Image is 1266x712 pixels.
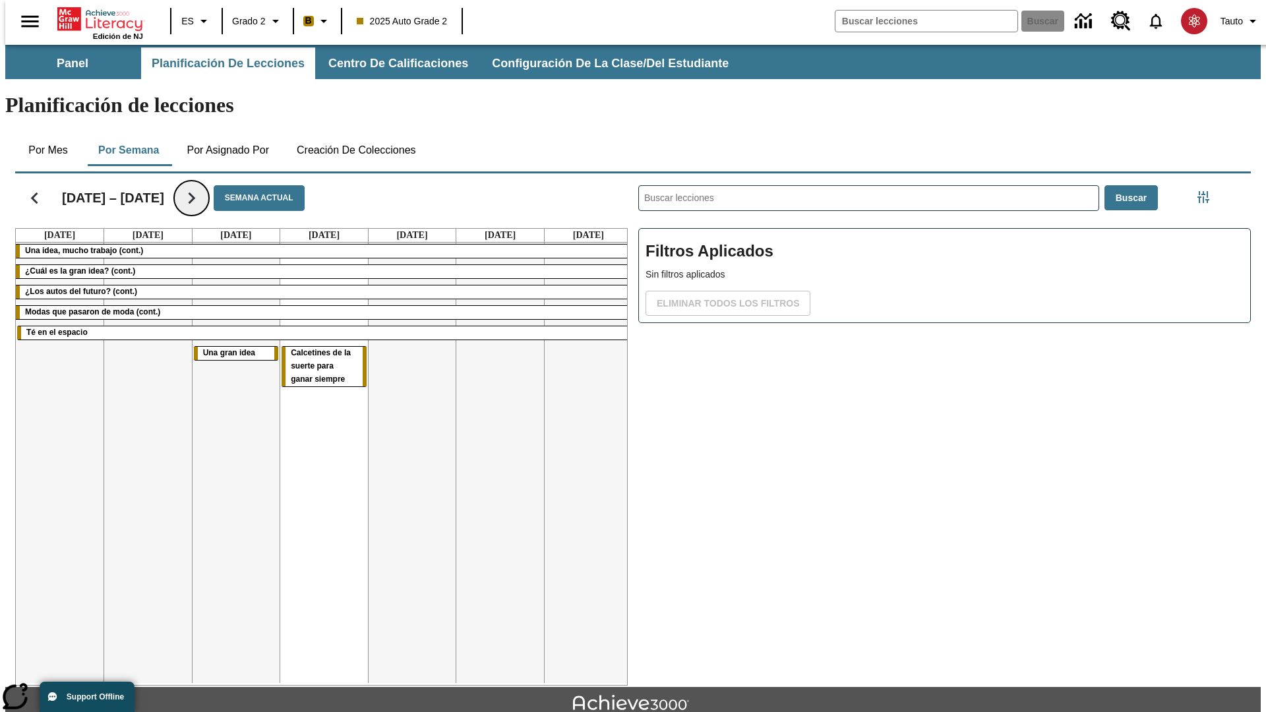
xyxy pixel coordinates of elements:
div: Té en el espacio [17,326,631,340]
div: Subbarra de navegación [5,47,740,79]
span: Una idea, mucho trabajo (cont.) [25,246,143,255]
a: 12 de octubre de 2025 [570,229,607,242]
button: Boost El color de la clase es anaranjado claro. Cambiar el color de la clase. [298,9,337,33]
span: B [305,13,312,29]
span: Planificación de lecciones [152,56,305,71]
a: 10 de octubre de 2025 [394,229,430,242]
a: 9 de octubre de 2025 [306,229,342,242]
input: Buscar lecciones [639,186,1099,210]
a: 8 de octubre de 2025 [218,229,254,242]
span: Grado 2 [232,15,266,28]
button: Por asignado por [176,134,280,166]
a: 6 de octubre de 2025 [42,229,78,242]
button: Support Offline [40,682,135,712]
span: Configuración de la clase/del estudiante [492,56,729,71]
a: Centro de información [1067,3,1103,40]
button: Panel [7,47,138,79]
div: ¿Cuál es la gran idea? (cont.) [16,265,632,278]
span: Edición de NJ [93,32,143,40]
button: Abrir el menú lateral [11,2,49,41]
div: ¿Los autos del futuro? (cont.) [16,285,632,299]
button: Escoja un nuevo avatar [1173,4,1215,38]
span: Una gran idea [203,348,255,357]
button: Planificación de lecciones [141,47,315,79]
span: Support Offline [67,692,124,701]
span: Modas que pasaron de moda (cont.) [25,307,160,316]
span: Calcetines de la suerte para ganar siempre [291,348,351,384]
span: ES [181,15,194,28]
button: Semana actual [214,185,305,211]
div: Modas que pasaron de moda (cont.) [16,306,632,319]
button: Grado: Grado 2, Elige un grado [227,9,289,33]
span: Centro de calificaciones [328,56,468,71]
h2: [DATE] – [DATE] [62,190,164,206]
button: Creación de colecciones [286,134,427,166]
div: Calcetines de la suerte para ganar siempre [282,347,367,386]
button: Menú lateral de filtros [1190,184,1217,210]
div: Calendario [5,168,628,686]
a: 11 de octubre de 2025 [482,229,518,242]
span: 2025 Auto Grade 2 [357,15,448,28]
button: Buscar [1104,185,1158,211]
img: avatar image [1181,8,1207,34]
h2: Filtros Aplicados [646,235,1244,268]
div: Una gran idea [194,347,279,360]
a: Notificaciones [1139,4,1173,38]
p: Sin filtros aplicados [646,268,1244,282]
span: ¿Cuál es la gran idea? (cont.) [25,266,135,276]
span: Té en el espacio [26,328,88,337]
button: Configuración de la clase/del estudiante [481,47,739,79]
div: Una idea, mucho trabajo (cont.) [16,245,632,258]
h1: Planificación de lecciones [5,93,1261,117]
a: Portada [57,6,143,32]
button: Centro de calificaciones [318,47,479,79]
span: Panel [57,56,88,71]
div: Buscar [628,168,1251,686]
button: Seguir [175,181,208,215]
button: Por semana [88,134,169,166]
input: Buscar campo [835,11,1017,32]
a: Centro de recursos, Se abrirá en una pestaña nueva. [1103,3,1139,39]
button: Regresar [18,181,51,215]
span: Tauto [1221,15,1243,28]
div: Subbarra de navegación [5,45,1261,79]
button: Lenguaje: ES, Selecciona un idioma [175,9,218,33]
span: ¿Los autos del futuro? (cont.) [25,287,137,296]
div: Filtros Aplicados [638,228,1251,323]
button: Perfil/Configuración [1215,9,1266,33]
div: Portada [57,5,143,40]
a: 7 de octubre de 2025 [130,229,166,242]
button: Por mes [15,134,81,166]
